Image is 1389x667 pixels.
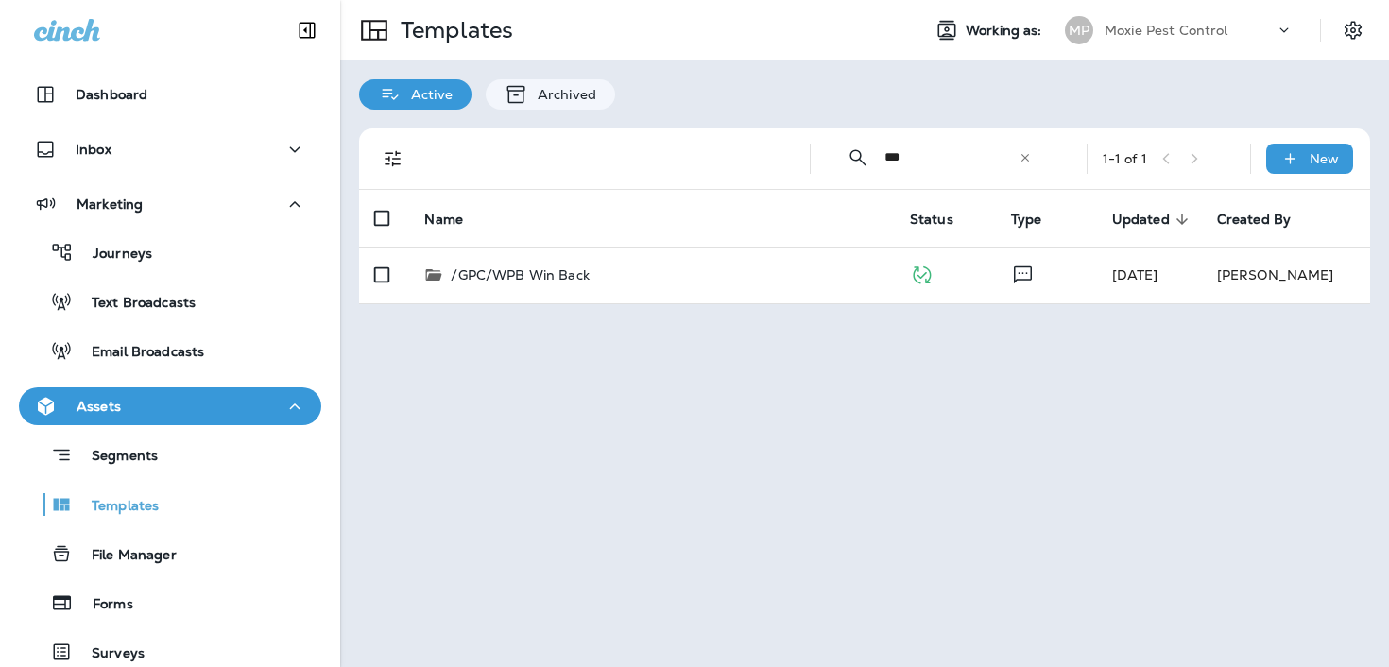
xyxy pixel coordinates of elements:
button: Settings [1336,13,1370,47]
p: Active [402,87,453,102]
span: Working as: [966,23,1046,39]
span: Created By [1217,212,1291,228]
span: Type [1011,211,1067,228]
button: Filters [374,140,412,178]
span: Jason Munk [1112,266,1158,283]
p: Inbox [76,142,111,157]
button: File Manager [19,534,321,573]
span: Updated [1112,211,1194,228]
button: Marketing [19,185,321,223]
p: Segments [73,448,158,467]
button: Templates [19,485,321,524]
span: Published [910,265,934,282]
p: Surveys [73,645,145,663]
p: Moxie Pest Control [1105,23,1228,38]
button: Assets [19,387,321,425]
p: Archived [528,87,596,102]
p: New [1310,151,1339,166]
span: Text [1011,265,1035,282]
p: Templates [73,498,159,516]
span: Created By [1217,211,1315,228]
button: Collapse Sidebar [281,11,334,49]
button: Dashboard [19,76,321,113]
p: Assets [77,399,121,414]
button: Collapse Search [839,139,877,177]
div: MP [1065,16,1093,44]
button: Journeys [19,232,321,272]
button: Email Broadcasts [19,331,321,370]
span: Status [910,212,953,228]
button: Forms [19,583,321,623]
p: Text Broadcasts [73,295,196,313]
td: [PERSON_NAME] [1202,247,1370,303]
div: 1 - 1 of 1 [1103,151,1147,166]
button: Segments [19,435,321,475]
span: Type [1011,212,1042,228]
button: Text Broadcasts [19,282,321,321]
span: Updated [1112,212,1170,228]
button: Inbox [19,130,321,168]
span: Name [424,211,488,228]
p: Dashboard [76,87,147,102]
p: File Manager [73,547,177,565]
p: Journeys [74,246,152,264]
span: Status [910,211,978,228]
span: Name [424,212,463,228]
p: Forms [74,596,133,614]
p: Marketing [77,197,143,212]
p: Templates [393,16,513,44]
p: /GPC/WPB Win Back [451,265,589,284]
p: Email Broadcasts [73,344,204,362]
